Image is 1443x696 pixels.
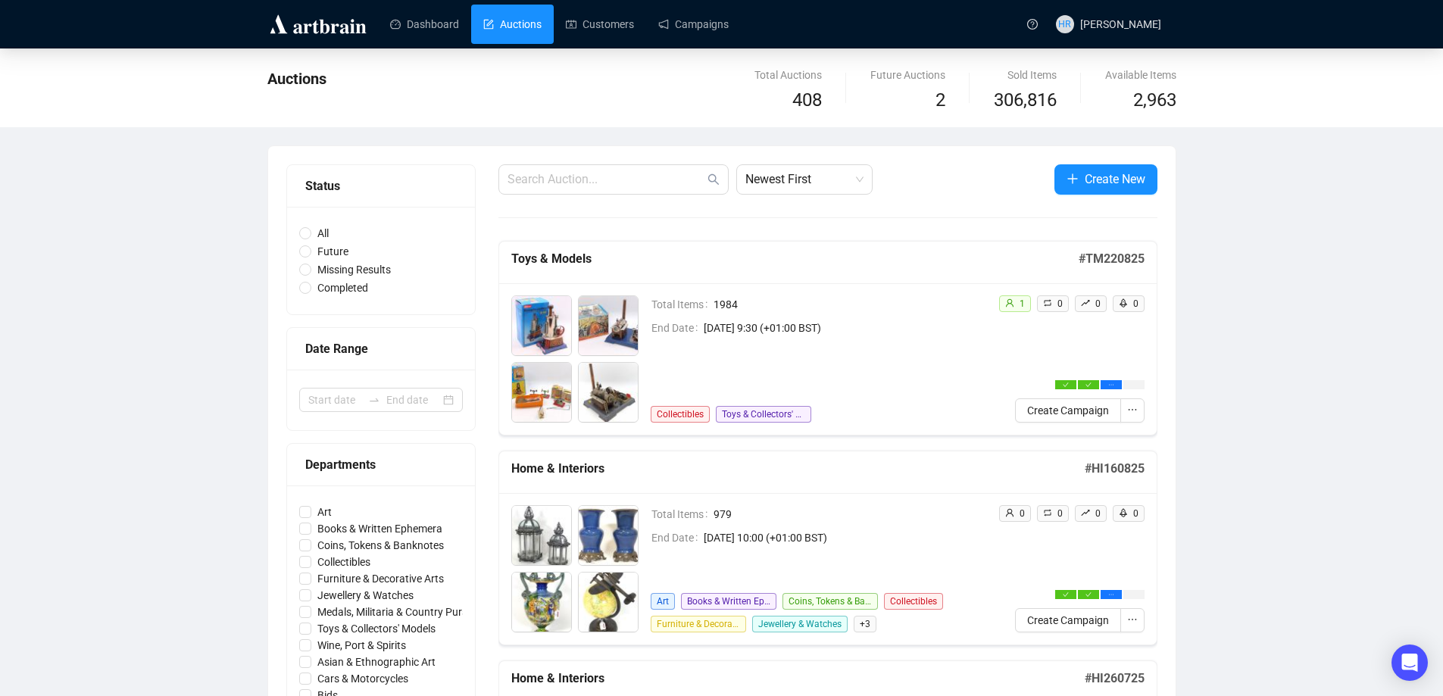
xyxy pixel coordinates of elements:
[651,296,714,313] span: Total Items
[704,529,986,546] span: [DATE] 10:00 (+01:00 BST)
[1085,669,1145,688] h5: # HI260725
[305,455,457,474] div: Departments
[305,339,457,358] div: Date Range
[311,604,491,620] span: Medals, Militaria & Country Pursuits
[1133,86,1176,115] span: 2,963
[311,587,420,604] span: Jewellery & Watches
[1005,508,1014,517] span: user
[994,86,1057,115] span: 306,816
[311,554,376,570] span: Collectibles
[651,593,675,610] span: Art
[1085,170,1145,189] span: Create New
[512,506,571,565] img: 1_1.jpg
[1085,591,1092,598] span: check
[1058,17,1071,32] span: HR
[368,394,380,406] span: to
[651,616,746,632] span: Furniture & Decorative Arts
[745,165,864,194] span: Newest First
[311,279,374,296] span: Completed
[884,593,943,610] span: Collectibles
[1095,298,1101,309] span: 0
[579,573,638,632] img: 4_1.jpg
[311,504,338,520] span: Art
[579,506,638,565] img: 2_1.jpg
[1081,298,1090,307] span: rise
[1057,508,1063,519] span: 0
[498,241,1157,435] a: Toys & Models#TM220825Total Items1984End Date[DATE] 9:30 (+01:00 BST)CollectiblesToys & Collector...
[512,573,571,632] img: 3_1.jpg
[311,670,414,687] span: Cars & Motorcycles
[1043,298,1052,307] span: retweet
[311,520,448,537] span: Books & Written Ephemera
[1080,18,1161,30] span: [PERSON_NAME]
[1027,402,1109,419] span: Create Campaign
[714,506,986,523] span: 979
[483,5,542,44] a: Auctions
[368,394,380,406] span: swap-right
[1081,508,1090,517] span: rise
[716,406,811,423] span: Toys & Collectors' Models
[1020,508,1025,519] span: 0
[512,363,571,422] img: 3_1.jpg
[1127,404,1138,415] span: ellipsis
[511,669,1085,688] h5: Home & Interiors
[681,593,776,610] span: Books & Written Ephemera
[651,506,714,523] span: Total Items
[1057,298,1063,309] span: 0
[498,451,1157,645] a: Home & Interiors#HI160825Total Items979End Date[DATE] 10:00 (+01:00 BST)ArtBooks & Written Epheme...
[658,5,729,44] a: Campaigns
[1085,460,1145,478] h5: # HI160825
[1119,508,1128,517] span: rocket
[1063,591,1069,598] span: check
[1027,612,1109,629] span: Create Campaign
[1095,508,1101,519] span: 0
[511,460,1085,478] h5: Home & Interiors
[267,70,326,88] span: Auctions
[1027,19,1038,30] span: question-circle
[1015,608,1121,632] button: Create Campaign
[508,170,704,189] input: Search Auction...
[311,225,335,242] span: All
[308,392,362,408] input: Start date
[870,67,945,83] div: Future Auctions
[311,654,442,670] span: Asian & Ethnographic Art
[854,616,876,632] span: + 3
[1133,298,1138,309] span: 0
[1054,164,1157,195] button: Create New
[1119,298,1128,307] span: rocket
[714,296,986,313] span: 1984
[305,176,457,195] div: Status
[651,529,704,546] span: End Date
[1108,382,1114,388] span: ellipsis
[792,89,822,111] span: 408
[1133,508,1138,519] span: 0
[1015,398,1121,423] button: Create Campaign
[704,320,986,336] span: [DATE] 9:30 (+01:00 BST)
[1105,67,1176,83] div: Available Items
[386,392,440,408] input: End date
[1079,250,1145,268] h5: # TM220825
[390,5,459,44] a: Dashboard
[579,363,638,422] img: 4_1.jpg
[1020,298,1025,309] span: 1
[267,12,369,36] img: logo
[1391,645,1428,681] div: Open Intercom Messenger
[1085,382,1092,388] span: check
[752,616,848,632] span: Jewellery & Watches
[311,261,397,278] span: Missing Results
[512,296,571,355] img: 1_1.jpg
[579,296,638,355] img: 2_1.jpg
[1108,591,1114,598] span: ellipsis
[566,5,634,44] a: Customers
[1005,298,1014,307] span: user
[311,570,450,587] span: Furniture & Decorative Arts
[1127,614,1138,625] span: ellipsis
[311,537,450,554] span: Coins, Tokens & Banknotes
[311,637,412,654] span: Wine, Port & Spirits
[651,406,710,423] span: Collectibles
[311,243,355,260] span: Future
[754,67,822,83] div: Total Auctions
[782,593,878,610] span: Coins, Tokens & Banknotes
[1067,173,1079,185] span: plus
[994,67,1057,83] div: Sold Items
